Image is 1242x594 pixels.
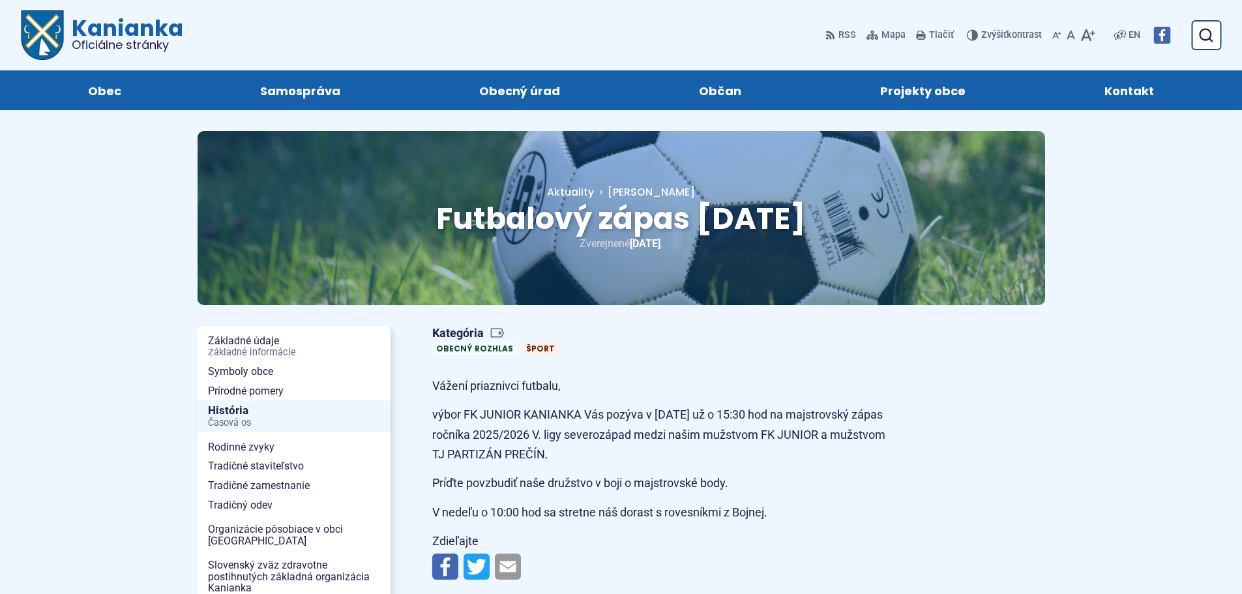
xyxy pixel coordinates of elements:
span: Občan [699,70,741,110]
a: Prírodné pomery [198,381,391,401]
span: Futbalový zápas [DATE] [436,198,806,239]
img: Zdieľať e-mailom [495,554,521,580]
a: Obecný úrad [422,70,616,110]
a: [PERSON_NAME] [594,185,695,200]
span: Mapa [881,27,906,43]
a: Tradičný odev [198,496,391,515]
span: [DATE] [630,237,660,250]
button: Zväčšiť veľkosť písma [1078,22,1098,49]
p: výbor FK JUNIOR KANIANKA Vás pozýva v [DATE] už o 15:30 hod na majstrovský zápas ročníka 2025/202... [432,405,895,465]
span: Časová os [208,418,380,428]
img: Zdieľať na Facebooku [432,554,458,580]
span: Obecný úrad [479,70,560,110]
span: [PERSON_NAME] [608,185,695,200]
span: Kontakt [1104,70,1154,110]
span: Kanianka [64,17,183,51]
button: Tlačiť [913,22,956,49]
span: Rodinné zvyky [208,438,380,457]
a: Mapa [864,22,908,49]
a: Samospráva [203,70,396,110]
a: RSS [825,22,859,49]
a: EN [1126,27,1143,43]
a: Organizácie pôsobiace v obci [GEOGRAPHIC_DATA] [198,520,391,550]
span: Tlačiť [929,30,954,41]
a: Rodinné zvyky [198,438,391,457]
a: Základné údajeZákladné informácie [198,331,391,362]
a: Aktuality [547,185,594,200]
p: Zverejnené . [239,235,1003,252]
p: V nedeľu o 10:00 hod sa stretne náš dorast s rovesníkmi z Bojnej. [432,503,895,523]
span: Základné informácie [208,348,380,358]
span: Tradičné zamestnanie [208,476,380,496]
span: RSS [838,27,856,43]
a: Logo Kanianka, prejsť na domovskú stránku. [21,10,183,60]
span: Projekty obce [880,70,966,110]
span: Oficiálne stránky [72,39,183,51]
span: História [208,400,380,432]
span: Základné údaje [208,331,380,362]
a: Tradičné staviteľstvo [198,456,391,476]
p: Zdieľajte [432,531,895,552]
button: Zmenšiť veľkosť písma [1050,22,1064,49]
a: Občan [643,70,798,110]
span: Organizácie pôsobiace v obci [GEOGRAPHIC_DATA] [208,520,380,550]
img: Prejsť na domovskú stránku [21,10,64,60]
span: Prírodné pomery [208,381,380,401]
img: Prejsť na Facebook stránku [1153,27,1170,44]
p: Vážení priaznivci futbalu, [432,376,895,396]
span: Tradičné staviteľstvo [208,456,380,476]
span: Kategória [432,326,564,341]
span: Zvýšiť [981,29,1007,40]
a: Obec [31,70,177,110]
span: Symboly obce [208,362,380,381]
button: Zvýšiťkontrast [967,22,1044,49]
a: Projekty obce [824,70,1022,110]
span: Obec [88,70,121,110]
img: Zdieľať na Twitteri [464,554,490,580]
span: kontrast [981,30,1042,41]
a: Tradičné zamestnanie [198,476,391,496]
a: Symboly obce [198,362,391,381]
span: Samospráva [260,70,340,110]
span: Tradičný odev [208,496,380,515]
span: EN [1129,27,1140,43]
a: Obecný rozhlas [432,342,517,355]
button: Nastaviť pôvodnú veľkosť písma [1064,22,1078,49]
a: HistóriaČasová os [198,400,391,432]
a: Kontakt [1048,70,1211,110]
a: Šport [522,342,559,355]
p: Príďte povzbudiť naše družstvo v boji o majstrovské body. [432,473,895,494]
